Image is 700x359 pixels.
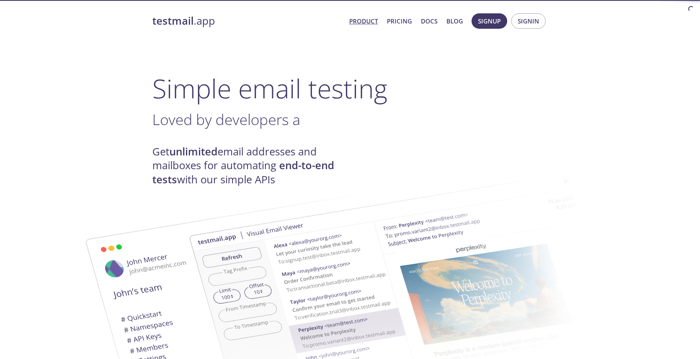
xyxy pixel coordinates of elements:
[478,16,501,26] span: Signup
[421,16,437,26] a: Docs
[169,144,218,159] strong: unlimited
[152,14,343,28] a: testmail.app
[518,16,539,26] span: Signin
[387,16,412,26] a: Pricing
[152,158,334,186] strong: end-to-end tests
[152,145,350,187] h4: Get email addresses and mailboxes for automating with our simple APIs
[446,16,463,26] a: Blog
[152,73,548,104] h1: Simple email testing
[152,14,194,28] strong: testmail
[511,13,546,29] button: Signin
[472,13,507,29] button: Signup
[349,16,378,26] a: Product
[152,109,300,130] span: Loved by developers a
